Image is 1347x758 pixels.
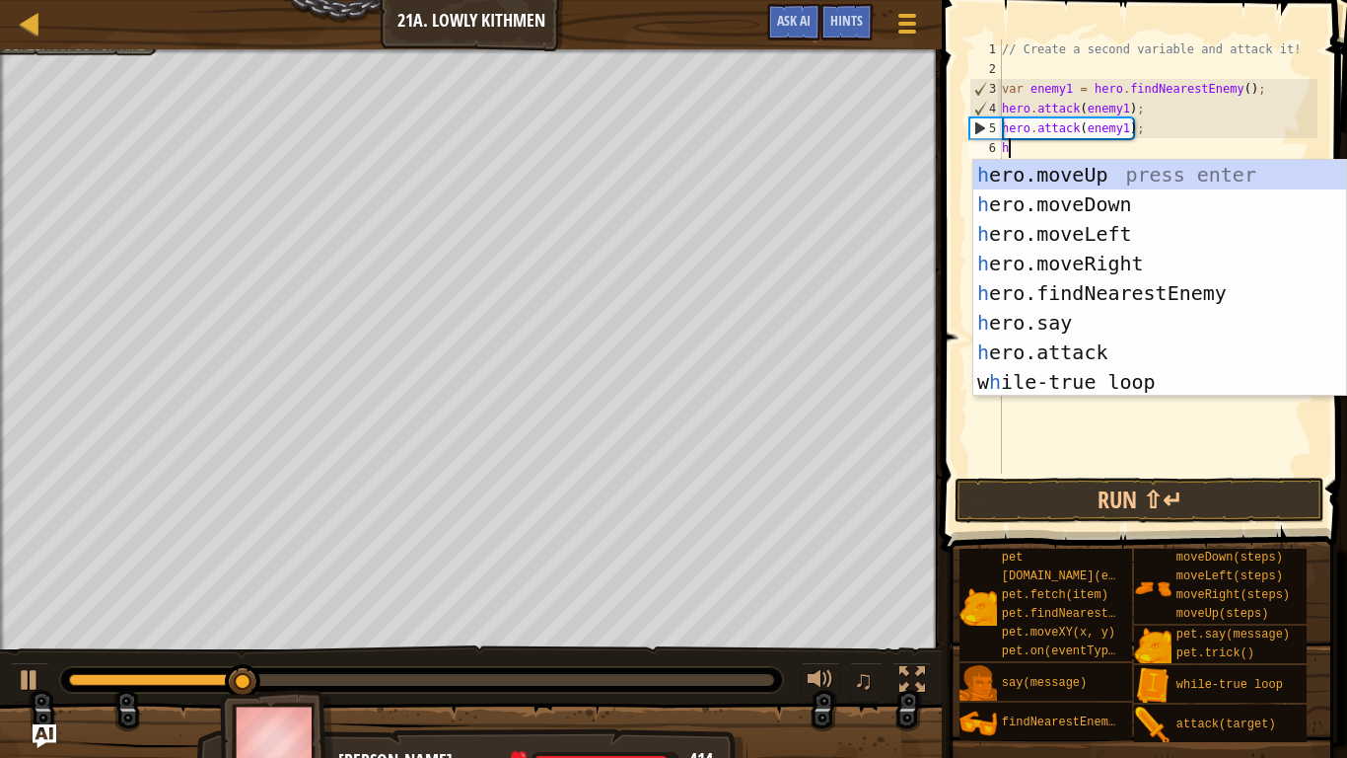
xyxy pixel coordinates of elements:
[970,79,1002,99] div: 3
[959,705,997,742] img: portrait.png
[801,662,840,703] button: Adjust volume
[970,99,1002,118] div: 4
[1002,626,1115,640] span: pet.moveXY(x, y)
[33,724,56,748] button: Ask AI
[1002,676,1087,690] span: say(message)
[1134,569,1171,607] img: portrait.png
[1002,588,1108,602] span: pet.fetch(item)
[830,11,863,30] span: Hints
[854,665,874,695] span: ♫
[1002,569,1144,583] span: [DOMAIN_NAME](enemy)
[969,59,1002,79] div: 2
[1176,678,1283,692] span: while-true loop
[1002,607,1193,621] span: pet.findNearestByType(type)
[1176,569,1283,583] span: moveLeft(steps)
[959,588,997,626] img: portrait.png
[767,4,820,40] button: Ask AI
[955,478,1324,523] button: Run ⇧↵
[1176,551,1283,565] span: moveDown(steps)
[10,662,49,703] button: Ctrl + P: Play
[1176,646,1254,660] span: pet.trick()
[1176,607,1269,621] span: moveUp(steps)
[1134,667,1171,705] img: portrait.png
[959,665,997,703] img: portrait.png
[1002,716,1130,729] span: findNearestEnemy()
[1002,644,1186,658] span: pet.on(eventType, handler)
[850,662,884,703] button: ♫
[777,11,811,30] span: Ask AI
[883,4,932,50] button: Show game menu
[969,138,1002,158] div: 6
[969,158,1002,178] div: 7
[1176,588,1290,602] span: moveRight(steps)
[1134,707,1171,744] img: portrait.png
[1176,718,1276,731] span: attack(target)
[892,662,932,703] button: Toggle fullscreen
[1134,628,1171,665] img: portrait.png
[1176,628,1290,642] span: pet.say(message)
[970,118,1002,138] div: 5
[1002,551,1024,565] span: pet
[969,39,1002,59] div: 1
